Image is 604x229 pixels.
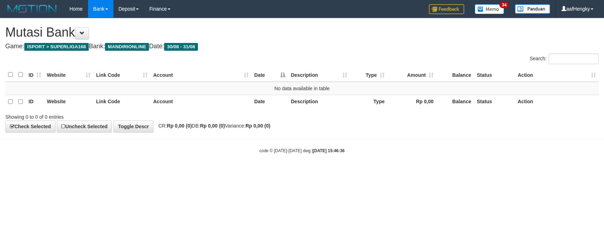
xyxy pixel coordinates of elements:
[350,68,387,82] th: Type: activate to sort column ascending
[245,123,270,129] strong: Rp 0,00 (0)
[26,95,44,109] th: ID
[44,95,93,109] th: Website
[474,68,515,82] th: Status
[5,120,56,132] a: Check Selected
[474,95,515,109] th: Status
[164,43,198,51] span: 30/08 - 31/08
[350,95,387,109] th: Type
[5,25,599,39] h1: Mutasi Bank
[251,95,288,109] th: Date
[530,54,599,64] label: Search:
[105,43,149,51] span: MANDIRIONLINE
[436,68,474,82] th: Balance
[313,148,344,153] strong: [DATE] 15:46:36
[251,68,288,82] th: Date: activate to sort column descending
[436,95,474,109] th: Balance
[93,95,150,109] th: Link Code
[26,68,44,82] th: ID: activate to sort column ascending
[167,123,192,129] strong: Rp 0,00 (0)
[288,68,350,82] th: Description: activate to sort column ascending
[93,68,150,82] th: Link Code: activate to sort column ascending
[387,95,436,109] th: Rp 0,00
[57,120,112,132] a: Uncheck Selected
[515,68,599,82] th: Action: activate to sort column ascending
[5,111,247,120] div: Showing 0 to 0 of 0 entries
[113,120,154,132] a: Toggle Descr
[24,43,89,51] span: ISPORT > SUPERLIGA168
[150,95,251,109] th: Account
[5,43,599,50] h4: Game: Bank: Date:
[549,54,599,64] input: Search:
[499,2,509,8] span: 34
[155,123,270,129] span: CR: DB: Variance:
[44,68,93,82] th: Website: activate to sort column ascending
[288,95,350,109] th: Description
[200,123,225,129] strong: Rp 0,00 (0)
[5,82,599,95] td: No data available in table
[260,148,345,153] small: code © [DATE]-[DATE] dwg |
[475,4,504,14] img: Button%20Memo.svg
[150,68,251,82] th: Account: activate to sort column ascending
[429,4,464,14] img: Feedback.jpg
[387,68,436,82] th: Amount: activate to sort column ascending
[5,4,59,14] img: MOTION_logo.png
[515,4,550,14] img: panduan.png
[515,95,599,109] th: Action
